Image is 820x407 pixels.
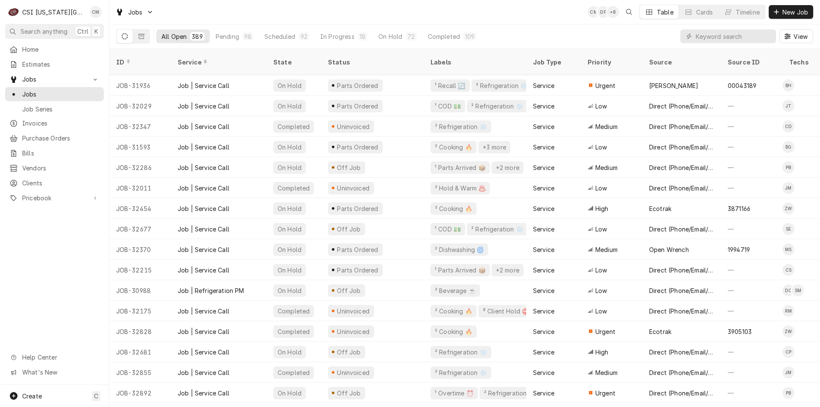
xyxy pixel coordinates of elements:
div: CS [782,264,794,276]
span: Pricebook [22,193,87,202]
div: State [273,58,314,67]
div: Techs [789,58,810,67]
div: Joshua Marshall's Avatar [782,182,794,194]
div: ³ Client Hold ⛔️ [482,307,530,316]
div: Uninvoiced [336,184,371,193]
div: On Hold [277,81,302,90]
span: New Job [781,8,810,17]
div: JOB-32454 [109,198,171,219]
div: Service [533,225,554,234]
div: CP [782,346,794,358]
div: 3905103 [728,327,752,336]
div: Direct (Phone/Email/etc.) [649,286,714,295]
div: Off Job [336,225,362,234]
a: Invoices [5,116,104,130]
div: JOB-32828 [109,321,171,342]
div: ² Cooking 🔥 [434,327,473,336]
span: Low [595,102,607,111]
a: Go to Pricebook [5,191,104,205]
div: SM [792,284,804,296]
div: Service [533,327,554,336]
div: JOB-30988 [109,280,171,301]
div: Completed [277,327,310,336]
div: — [721,362,782,383]
div: ¹ Recall 🔄 [434,81,466,90]
div: Job | Service Call [178,204,229,213]
div: All Open [161,32,187,41]
span: Jobs [128,8,143,17]
div: Off Job [336,163,362,172]
div: CM [90,6,102,18]
span: Estimates [22,60,100,69]
div: JOB-32011 [109,178,171,198]
div: On Hold [277,163,302,172]
div: ZW [782,202,794,214]
div: Direct (Phone/Email/etc.) [649,225,714,234]
div: Table [657,8,674,17]
div: Chancellor Morris's Avatar [588,6,600,18]
div: Robert Mendon's Avatar [782,305,794,317]
span: Purchase Orders [22,134,100,143]
div: JOB-32677 [109,219,171,239]
div: Job | Service Call [178,102,229,111]
div: Job | Service Call [178,348,229,357]
div: Off Job [336,286,362,295]
div: Open Wrench [649,245,689,254]
div: On Hold [277,348,302,357]
div: Direct (Phone/Email/etc.) [649,163,714,172]
span: Urgent [595,81,615,90]
div: Joshua Marshall's Avatar [782,366,794,378]
div: Direct (Phone/Email/etc.) [649,102,714,111]
span: K [94,27,98,36]
div: 1994719 [728,245,750,254]
span: Ctrl [77,27,88,36]
div: 389 [192,32,202,41]
span: Create [22,392,42,400]
div: 18 [360,32,366,41]
div: ² Refrigeration ❄️ [434,368,488,377]
div: Damon Cantu's Avatar [782,284,794,296]
div: +2 more [495,163,520,172]
div: 98 [244,32,252,41]
div: On Hold [277,102,302,111]
div: Charles Pendergrass's Avatar [782,346,794,358]
div: Zach Wilson's Avatar [782,202,794,214]
div: Parts Ordered [336,143,379,152]
div: DC [782,284,794,296]
div: Zach Wilson's Avatar [782,325,794,337]
div: Direct (Phone/Email/etc.) [649,143,714,152]
span: Jobs [22,90,100,99]
a: Estimates [5,57,104,71]
div: ² Refrigeration ❄️ [434,348,488,357]
span: Medium [595,122,618,131]
div: [PERSON_NAME] [649,81,698,90]
div: Service [533,286,554,295]
div: — [721,219,782,239]
div: Job Type [533,58,574,67]
div: 00043189 [728,81,756,90]
input: Keyword search [696,29,772,43]
div: Direct (Phone/Email/etc.) [649,184,714,193]
div: Service [533,204,554,213]
div: ² Dishwashing 🌀 [434,245,485,254]
a: Purchase Orders [5,131,104,145]
span: Vendors [22,164,100,173]
div: — [721,260,782,280]
a: Go to Jobs [112,5,157,19]
div: Cody Davis's Avatar [782,120,794,132]
span: Clients [22,179,100,187]
div: ² Refrigeration ❄️ [470,102,524,111]
div: Brian Gonzalez's Avatar [782,141,794,153]
div: Service [533,122,554,131]
div: Uninvoiced [336,327,371,336]
div: ¹ Parts Arrived 📦 [434,266,486,275]
div: JM [782,366,794,378]
button: View [779,29,813,43]
div: +3 more [482,143,507,152]
div: ¹ COD 💵 [434,225,462,234]
div: Job | Service Call [178,143,229,152]
div: — [721,116,782,137]
div: Parts Ordered [336,204,379,213]
span: High [595,348,609,357]
div: Direct (Phone/Email/etc.) [649,368,714,377]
